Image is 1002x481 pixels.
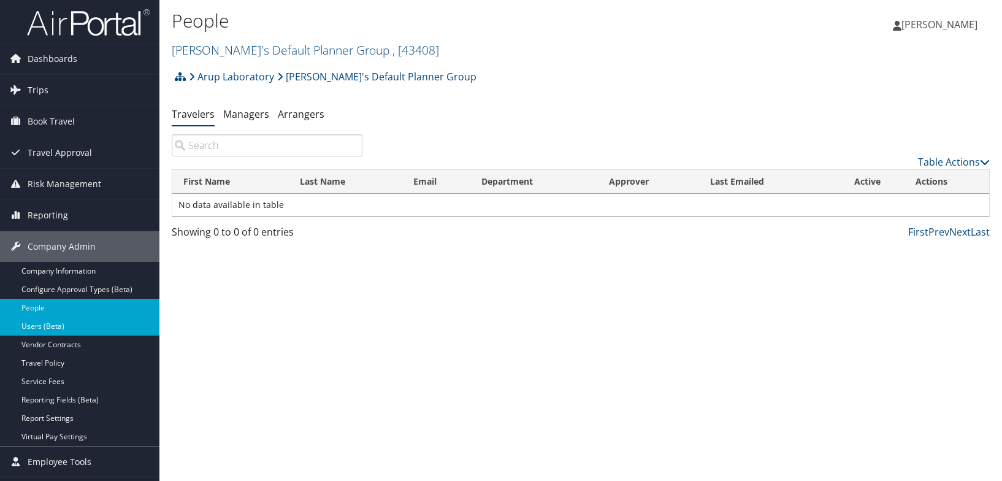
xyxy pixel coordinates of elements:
[172,194,989,216] td: No data available in table
[28,106,75,137] span: Book Travel
[928,225,949,239] a: Prev
[172,134,362,156] input: Search
[28,169,101,199] span: Risk Management
[392,42,439,58] span: , [ 43408 ]
[949,225,971,239] a: Next
[904,170,989,194] th: Actions
[908,225,928,239] a: First
[172,107,215,121] a: Travelers
[402,170,470,194] th: Email: activate to sort column ascending
[289,170,402,194] th: Last Name: activate to sort column descending
[172,225,362,245] div: Showing 0 to 0 of 0 entries
[28,231,96,262] span: Company Admin
[28,447,91,477] span: Employee Tools
[901,18,977,31] span: [PERSON_NAME]
[699,170,830,194] th: Last Emailed: activate to sort column ascending
[893,6,990,43] a: [PERSON_NAME]
[278,107,324,121] a: Arrangers
[971,225,990,239] a: Last
[470,170,598,194] th: Department: activate to sort column ascending
[918,155,990,169] a: Table Actions
[172,170,289,194] th: First Name: activate to sort column ascending
[28,44,77,74] span: Dashboards
[598,170,699,194] th: Approver
[277,64,476,89] a: [PERSON_NAME]'s Default Planner Group
[28,75,48,106] span: Trips
[830,170,904,194] th: Active: activate to sort column ascending
[172,42,439,58] a: [PERSON_NAME]'s Default Planner Group
[172,8,717,34] h1: People
[28,200,68,231] span: Reporting
[28,137,92,168] span: Travel Approval
[27,8,150,37] img: airportal-logo.png
[223,107,269,121] a: Managers
[189,64,274,89] a: Arup Laboratory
